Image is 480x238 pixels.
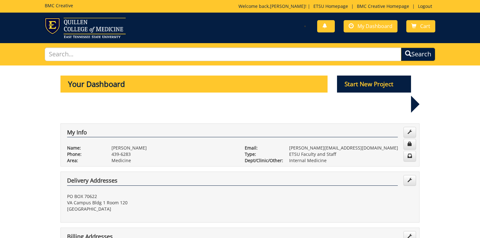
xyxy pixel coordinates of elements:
[289,151,413,157] p: ETSU Faculty and Staff
[337,76,411,93] p: Start New Project
[45,48,401,61] input: Search...
[238,3,435,9] p: Welcome back, ! | | |
[403,151,416,161] a: Change Communication Preferences
[406,20,435,32] a: Cart
[245,157,280,164] p: Dept/Clinic/Other:
[403,139,416,150] a: Change Password
[401,48,435,61] button: Search
[310,3,351,9] a: ETSU Homepage
[289,157,413,164] p: Internal Medicine
[45,18,126,38] img: ETSU logo
[415,3,435,9] a: Logout
[403,175,416,186] a: Edit Addresses
[344,20,397,32] a: My Dashboard
[289,145,413,151] p: [PERSON_NAME][EMAIL_ADDRESS][DOMAIN_NAME]
[111,151,235,157] p: 439-6283
[337,82,411,88] a: Start New Project
[67,157,102,164] p: Area:
[67,193,235,200] p: PO BOX 70622
[67,206,235,212] p: [GEOGRAPHIC_DATA]
[67,200,235,206] p: VA Campus Bldg 1 Room 120
[354,3,412,9] a: BMC Creative Homepage
[111,157,235,164] p: Medicine
[245,145,280,151] p: Email:
[45,3,73,8] h5: BMC Creative
[357,23,392,30] span: My Dashboard
[60,76,328,93] p: Your Dashboard
[67,129,398,138] h4: My Info
[403,127,416,138] a: Edit Info
[245,151,280,157] p: Type:
[270,3,305,9] a: [PERSON_NAME]
[67,178,398,186] h4: Delivery Addresses
[67,145,102,151] p: Name:
[67,151,102,157] p: Phone:
[111,145,235,151] p: [PERSON_NAME]
[420,23,430,30] span: Cart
